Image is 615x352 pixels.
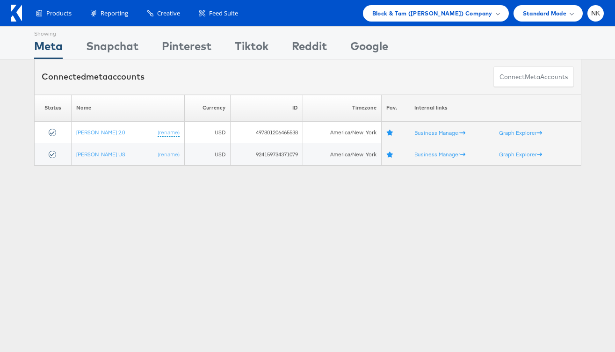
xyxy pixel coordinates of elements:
[76,128,125,135] a: [PERSON_NAME] 2.0
[350,38,388,59] div: Google
[303,95,382,121] th: Timezone
[525,73,540,81] span: meta
[157,9,180,18] span: Creative
[499,129,542,136] a: Graph Explorer
[209,9,238,18] span: Feed Suite
[86,38,138,59] div: Snapchat
[303,143,382,165] td: America/New_York
[185,95,231,121] th: Currency
[34,27,63,38] div: Showing
[230,121,303,143] td: 497801206465538
[185,121,231,143] td: USD
[414,129,465,136] a: Business Manager
[46,9,72,18] span: Products
[34,38,63,59] div: Meta
[591,10,601,16] span: NK
[42,71,145,83] div: Connected accounts
[162,38,211,59] div: Pinterest
[76,150,125,157] a: [PERSON_NAME] US
[230,95,303,121] th: ID
[235,38,268,59] div: Tiktok
[523,8,566,18] span: Standard Mode
[303,121,382,143] td: America/New_York
[493,66,574,88] button: ConnectmetaAccounts
[230,143,303,165] td: 924159734371079
[372,8,492,18] span: Block & Tam ([PERSON_NAME]) Company
[292,38,327,59] div: Reddit
[158,150,180,158] a: (rename)
[34,95,72,121] th: Status
[86,71,108,82] span: meta
[158,128,180,136] a: (rename)
[101,9,128,18] span: Reporting
[414,150,465,157] a: Business Manager
[72,95,185,121] th: Name
[499,150,542,157] a: Graph Explorer
[185,143,231,165] td: USD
